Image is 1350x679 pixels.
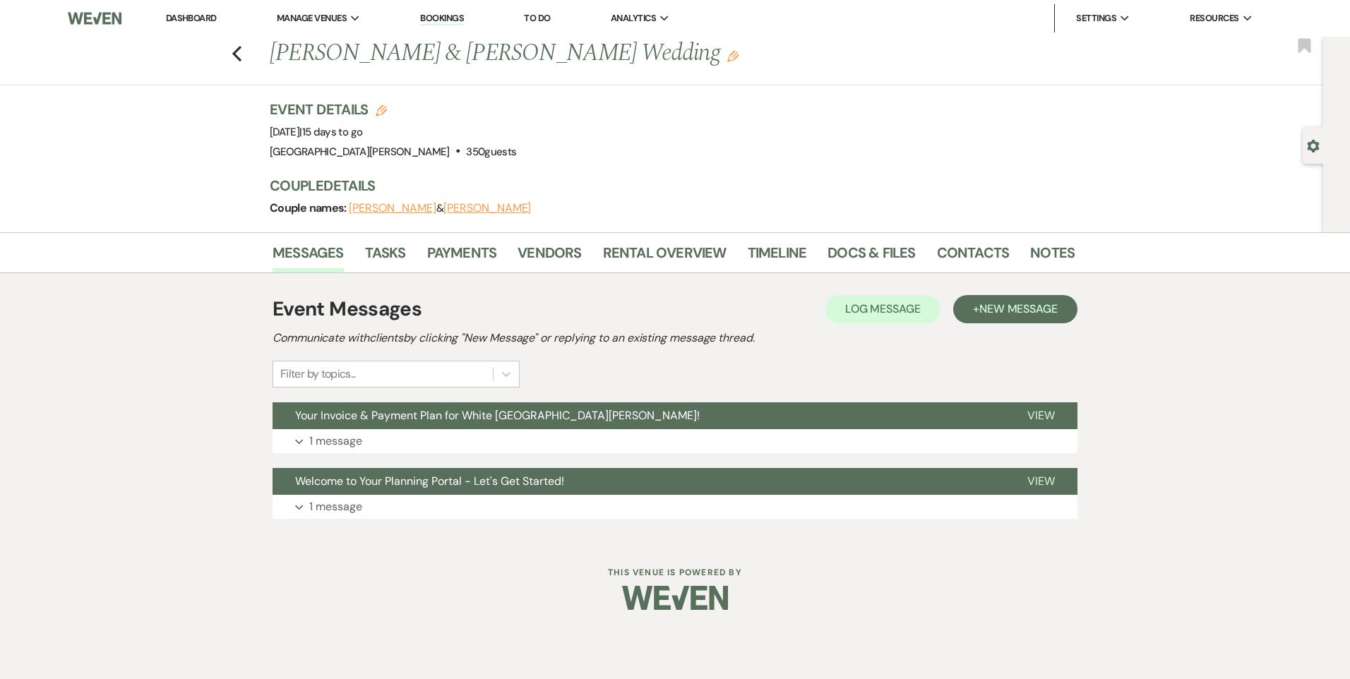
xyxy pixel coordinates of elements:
[979,301,1058,316] span: New Message
[273,402,1005,429] button: Your Invoice & Payment Plan for White [GEOGRAPHIC_DATA][PERSON_NAME]!
[420,12,464,25] a: Bookings
[349,201,531,215] span: &
[466,145,516,159] span: 350 guests
[953,295,1077,323] button: +New Message
[825,295,940,323] button: Log Message
[1027,408,1055,423] span: View
[273,330,1077,347] h2: Communicate with clients by clicking "New Message" or replying to an existing message thread.
[365,241,406,272] a: Tasks
[299,125,362,139] span: |
[1005,402,1077,429] button: View
[603,241,727,272] a: Rental Overview
[273,294,422,324] h1: Event Messages
[845,301,921,316] span: Log Message
[427,241,497,272] a: Payments
[273,468,1005,495] button: Welcome to Your Planning Portal - Let's Get Started!
[166,12,217,24] a: Dashboard
[309,432,362,450] p: 1 message
[270,176,1061,196] h3: Couple Details
[270,200,349,215] span: Couple names:
[270,100,516,119] h3: Event Details
[611,11,656,25] span: Analytics
[937,241,1010,272] a: Contacts
[1005,468,1077,495] button: View
[273,495,1077,519] button: 1 message
[68,4,121,33] img: Weven Logo
[524,12,550,24] a: To Do
[295,408,700,423] span: Your Invoice & Payment Plan for White [GEOGRAPHIC_DATA][PERSON_NAME]!
[295,474,564,488] span: Welcome to Your Planning Portal - Let's Get Started!
[309,498,362,516] p: 1 message
[1190,11,1238,25] span: Resources
[273,241,344,272] a: Messages
[622,573,728,623] img: Weven Logo
[349,203,436,214] button: [PERSON_NAME]
[828,241,915,272] a: Docs & Files
[1030,241,1075,272] a: Notes
[270,125,362,139] span: [DATE]
[748,241,807,272] a: Timeline
[1027,474,1055,488] span: View
[443,203,531,214] button: [PERSON_NAME]
[518,241,581,272] a: Vendors
[280,366,356,383] div: Filter by topics...
[302,125,363,139] span: 15 days to go
[1307,138,1320,152] button: Open lead details
[270,145,450,159] span: [GEOGRAPHIC_DATA][PERSON_NAME]
[277,11,347,25] span: Manage Venues
[273,429,1077,453] button: 1 message
[270,37,902,71] h1: [PERSON_NAME] & [PERSON_NAME] Wedding
[1076,11,1116,25] span: Settings
[727,49,739,62] button: Edit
